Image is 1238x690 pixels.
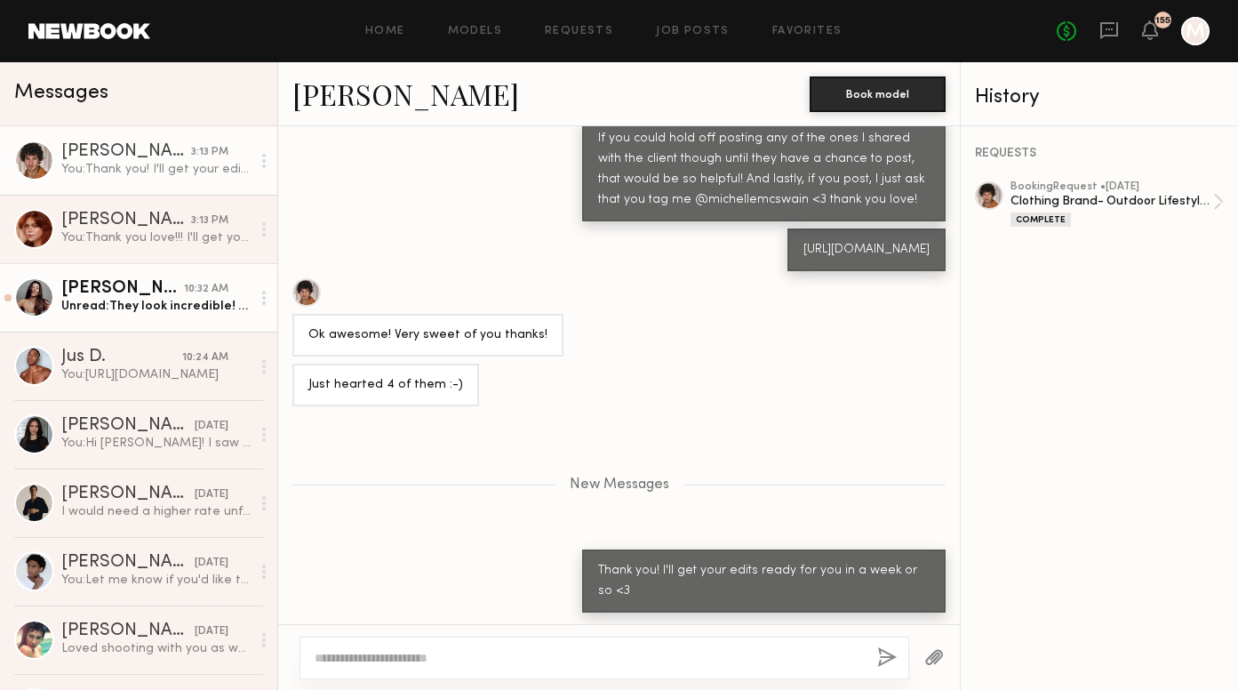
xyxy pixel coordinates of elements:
div: 10:32 AM [184,281,228,298]
div: You: Thank you! I'll get your edits ready for you in a week or so <3 [61,161,251,178]
span: New Messages [570,477,669,493]
a: M [1181,17,1210,45]
div: You: Let me know if you'd like to move forward. Totally understand if not! [61,572,251,589]
div: Jus D. [61,349,182,366]
div: Unread: They look incredible! Thank you so much for sharing and hopefully work with you again soon [61,298,251,315]
div: I would need a higher rate unfortunately! [61,503,251,520]
div: booking Request • [DATE] [1010,181,1213,193]
div: [PERSON_NAME] [61,485,195,503]
div: [DATE] [195,623,228,640]
div: [PERSON_NAME] [61,554,195,572]
button: Book model [810,76,946,112]
span: Messages [14,83,108,103]
div: [DATE] [195,486,228,503]
div: [PERSON_NAME] [61,622,195,640]
div: [PERSON_NAME] [61,280,184,298]
a: Requests [545,26,613,37]
div: Clothing Brand- Outdoor Lifestyle Shoot [1010,193,1213,210]
a: Job Posts [656,26,730,37]
div: REQUESTS [975,148,1224,160]
div: [DATE] [195,555,228,572]
a: Favorites [772,26,843,37]
div: Loved shooting with you as well!! I just followed you on ig! :) look forward to seeing the pics! [61,640,251,657]
div: History [975,87,1224,108]
div: You: Thank you love!!! I'll get your edits over to you in a week or so <3 The brand is @recoverbr... [61,229,251,246]
div: [PERSON_NAME] [61,212,191,229]
div: 3:13 PM [191,144,228,161]
div: 3:13 PM [191,213,228,229]
div: [URL][DOMAIN_NAME] [803,240,930,261]
div: [DATE] [195,418,228,435]
div: You: [URL][DOMAIN_NAME] [61,366,251,383]
a: Book model [810,85,946,100]
div: If you could hold off posting any of the ones I shared with the client though until they have a c... [598,129,930,211]
div: You: Hi [PERSON_NAME]! I saw you submitted to my job listing for a shoot with a small sustainable... [61,435,251,452]
div: [PERSON_NAME] [61,143,191,161]
div: Just hearted 4 of them :-) [308,375,463,396]
a: Home [365,26,405,37]
div: [PERSON_NAME] [61,417,195,435]
div: Ok awesome! Very sweet of you thanks! [308,325,547,346]
a: Models [448,26,502,37]
div: Thank you! I'll get your edits ready for you in a week or so <3 [598,561,930,602]
div: 10:24 AM [182,349,228,366]
a: bookingRequest •[DATE]Clothing Brand- Outdoor Lifestyle ShootComplete [1010,181,1224,227]
a: [PERSON_NAME] [292,75,519,113]
div: Complete [1010,213,1071,227]
div: 155 [1155,16,1170,26]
